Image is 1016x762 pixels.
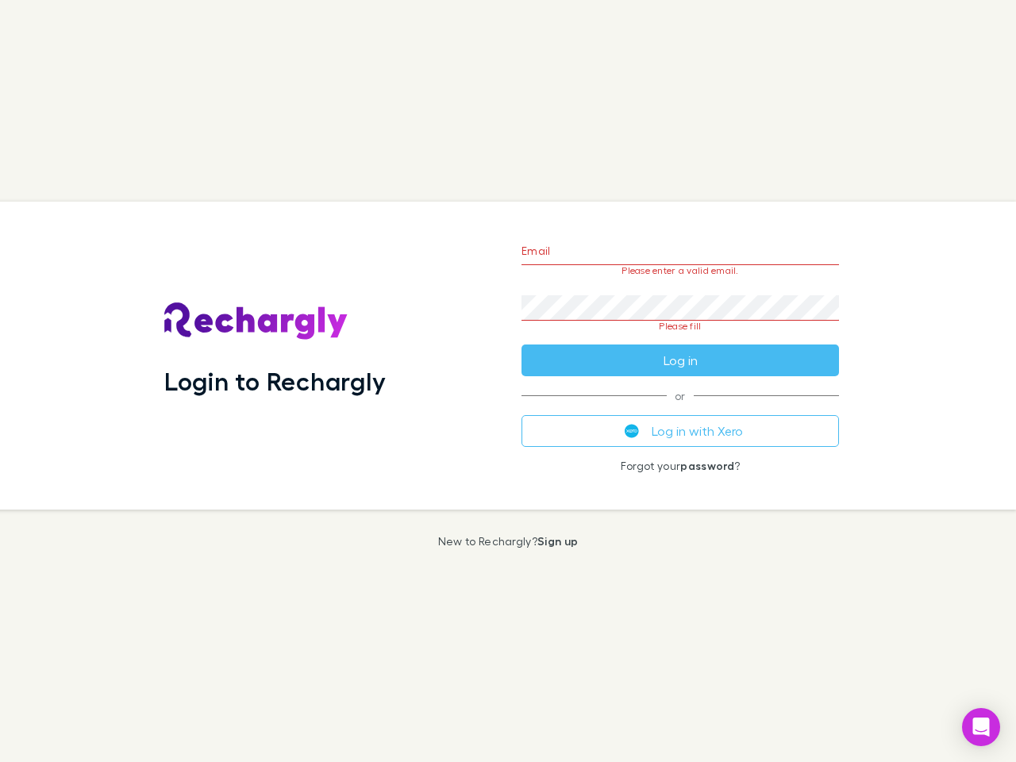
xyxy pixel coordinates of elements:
button: Log in [521,344,839,376]
a: password [680,459,734,472]
a: Sign up [537,534,578,548]
div: Open Intercom Messenger [962,708,1000,746]
p: Please fill [521,321,839,332]
button: Log in with Xero [521,415,839,447]
img: Rechargly's Logo [164,302,348,341]
span: or [521,395,839,396]
p: Please enter a valid email. [521,265,839,276]
p: Forgot your ? [521,460,839,472]
h1: Login to Rechargly [164,366,386,396]
img: Xero's logo [625,424,639,438]
p: New to Rechargly? [438,535,579,548]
